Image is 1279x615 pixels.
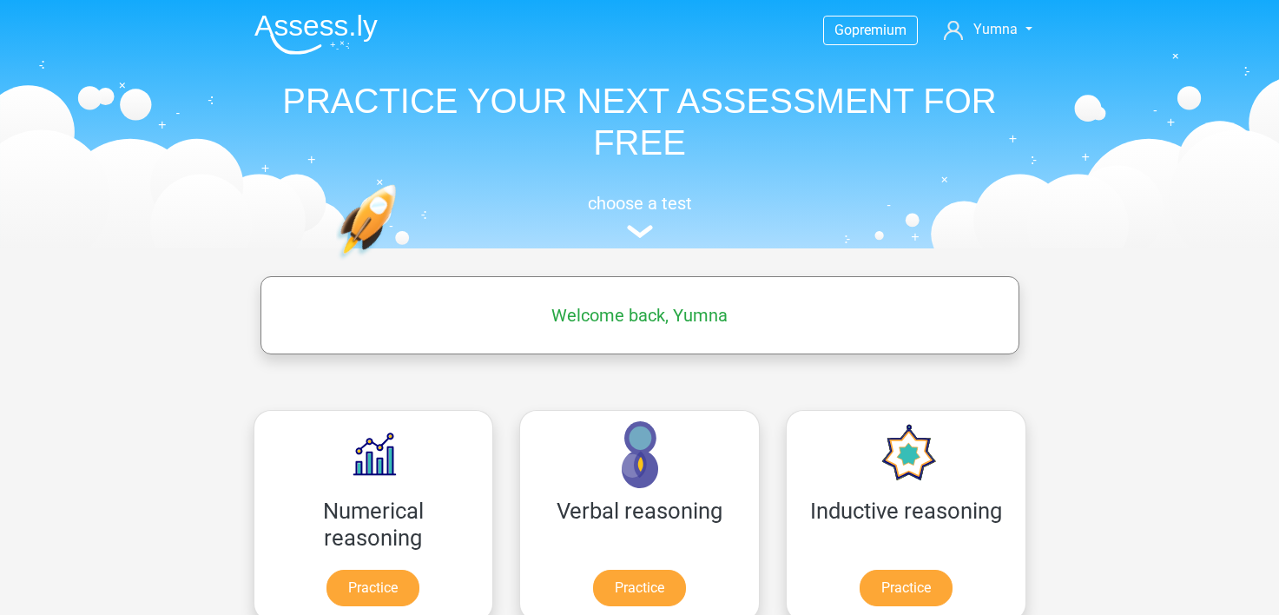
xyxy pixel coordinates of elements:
img: Assessly [254,14,378,55]
a: Yumna [937,19,1038,40]
img: practice [336,184,464,341]
a: choose a test [241,193,1039,239]
span: Yumna [973,21,1018,37]
a: Practice [593,570,686,606]
span: premium [852,22,907,38]
span: Go [834,22,852,38]
h5: Welcome back, Yumna [269,305,1011,326]
a: Practice [326,570,419,606]
h5: choose a test [241,193,1039,214]
h1: PRACTICE YOUR NEXT ASSESSMENT FOR FREE [241,80,1039,163]
a: Practice [860,570,953,606]
img: assessment [627,225,653,238]
a: Gopremium [824,18,917,42]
